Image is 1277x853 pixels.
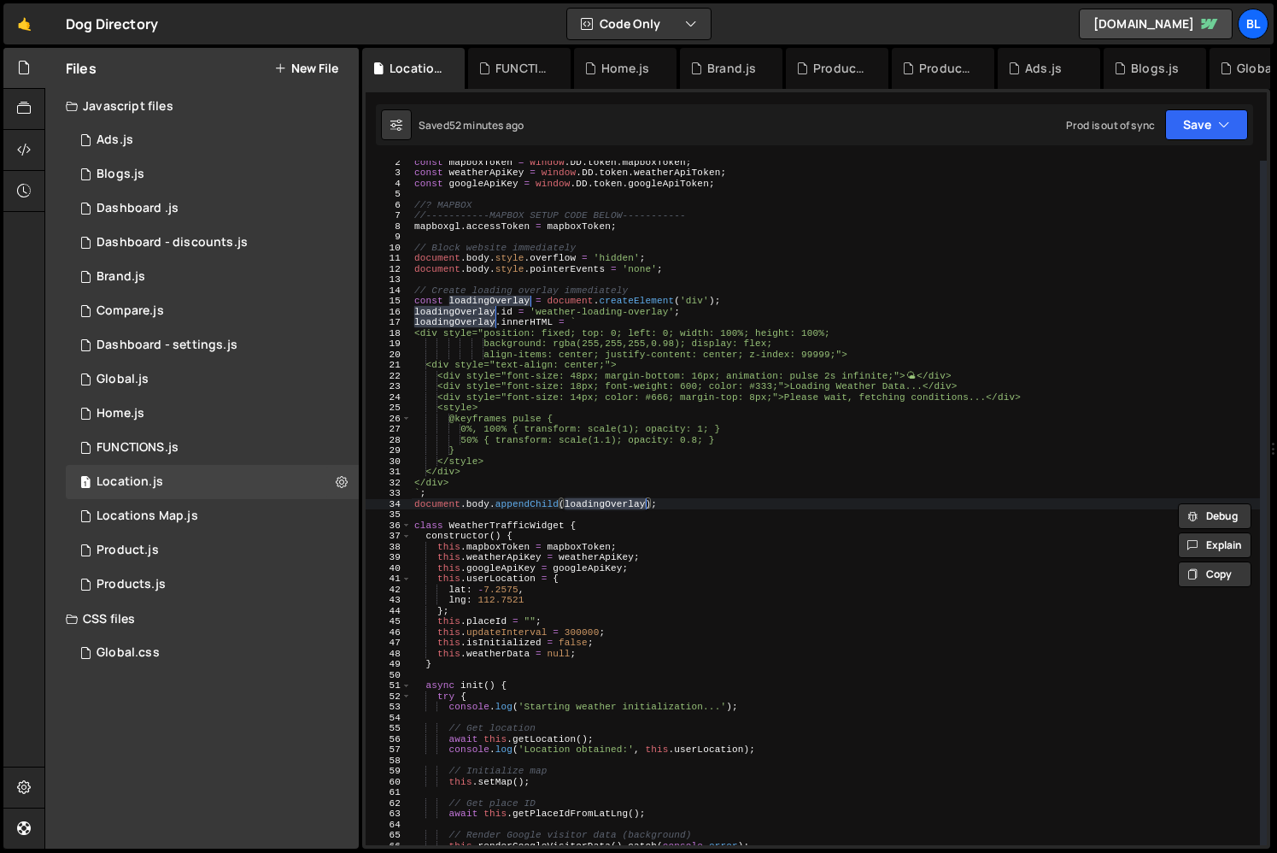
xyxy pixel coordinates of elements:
[366,691,412,703] div: 52
[366,350,412,361] div: 20
[97,167,144,182] div: Blogs.js
[366,585,412,596] div: 42
[366,531,412,542] div: 37
[366,627,412,638] div: 46
[66,157,359,191] div: 16220/44321.js
[366,638,412,649] div: 47
[366,542,412,553] div: 38
[45,602,359,636] div: CSS files
[366,659,412,670] div: 49
[66,59,97,78] h2: Files
[366,328,412,339] div: 18
[366,456,412,468] div: 30
[97,201,179,216] div: Dashboard .js
[66,465,359,499] div: 16220/43679.js
[366,563,412,574] div: 40
[366,285,412,297] div: 14
[66,431,359,465] div: 16220/44477.js
[366,809,412,820] div: 63
[66,568,359,602] div: 16220/44324.js
[366,435,412,446] div: 28
[366,274,412,285] div: 13
[66,294,359,328] div: 16220/44328.js
[366,371,412,382] div: 22
[1131,60,1179,77] div: Blogs.js
[366,221,412,232] div: 8
[1178,532,1251,558] button: Explain
[80,477,91,491] span: 1
[366,670,412,681] div: 50
[66,499,359,533] div: 16220/43680.js
[366,521,412,532] div: 36
[97,577,166,592] div: Products.js
[66,328,359,362] div: 16220/44476.js
[366,787,412,798] div: 61
[366,307,412,318] div: 16
[66,260,359,294] div: 16220/44394.js
[366,680,412,691] div: 51
[366,232,412,243] div: 9
[707,60,756,77] div: Brand.js
[366,756,412,767] div: 58
[274,62,338,75] button: New File
[366,179,412,190] div: 4
[66,123,359,157] div: 16220/47090.js
[366,381,412,392] div: 23
[1238,9,1268,39] a: Bl
[1079,9,1233,39] a: [DOMAIN_NAME]
[97,269,145,285] div: Brand.js
[366,392,412,403] div: 24
[366,744,412,756] div: 57
[97,132,133,148] div: Ads.js
[419,118,524,132] div: Saved
[366,766,412,777] div: 59
[97,645,160,661] div: Global.css
[366,296,412,307] div: 15
[366,200,412,211] div: 6
[45,89,359,123] div: Javascript files
[366,649,412,660] div: 48
[66,191,359,226] div: 16220/46559.js
[366,798,412,809] div: 62
[366,841,412,852] div: 66
[366,606,412,617] div: 44
[919,60,974,77] div: Products.js
[97,303,164,319] div: Compare.js
[66,533,359,568] div: 16220/44393.js
[66,226,359,260] div: 16220/46573.js
[97,543,159,558] div: Product.js
[390,60,444,77] div: Location.js
[366,424,412,435] div: 27
[66,362,359,397] div: 16220/43681.js
[366,403,412,414] div: 25
[97,235,248,250] div: Dashboard - discounts.js
[366,574,412,585] div: 41
[97,372,149,387] div: Global.js
[366,157,412,168] div: 2
[366,467,412,478] div: 31
[1165,109,1248,140] button: Save
[97,474,163,490] div: Location.js
[366,478,412,489] div: 32
[495,60,550,77] div: FUNCTIONS.js
[66,636,359,670] div: 16220/43682.css
[366,595,412,606] div: 43
[366,253,412,264] div: 11
[1025,60,1062,77] div: Ads.js
[366,509,412,521] div: 35
[366,777,412,788] div: 60
[366,499,412,510] div: 34
[66,14,158,34] div: Dog Directory
[366,552,412,563] div: 39
[97,338,237,353] div: Dashboard - settings.js
[1066,118,1155,132] div: Prod is out of sync
[97,406,144,421] div: Home.js
[366,189,412,200] div: 5
[366,445,412,456] div: 29
[366,338,412,350] div: 19
[1178,562,1251,587] button: Copy
[366,830,412,841] div: 65
[366,820,412,831] div: 64
[366,723,412,734] div: 55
